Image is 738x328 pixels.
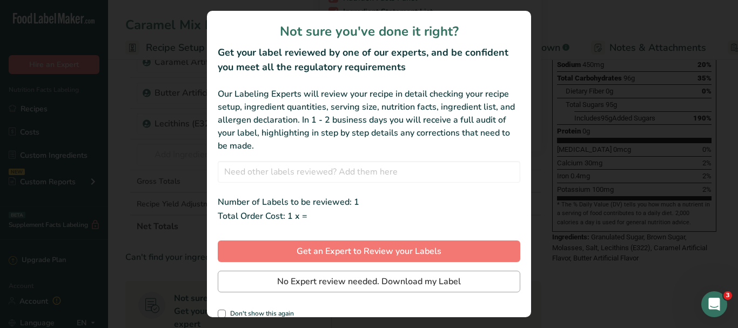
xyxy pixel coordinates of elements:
[218,22,520,41] h1: Not sure you've done it right?
[701,291,727,317] iframe: Intercom live chat
[218,209,520,223] div: Total Order Cost: 1 x =
[723,291,732,300] span: 3
[218,45,520,75] h2: Get your label reviewed by one of our experts, and be confident you meet all the regulatory requi...
[218,161,520,183] input: Need other labels reviewed? Add them here
[218,196,520,209] div: Number of Labels to be reviewed: 1
[297,245,441,258] span: Get an Expert to Review your Labels
[218,240,520,262] button: Get an Expert to Review your Labels
[218,271,520,292] button: No Expert review needed. Download my Label
[277,275,461,288] span: No Expert review needed. Download my Label
[226,310,294,318] span: Don't show this again
[218,88,520,152] div: Our Labeling Experts will review your recipe in detail checking your recipe setup, ingredient qua...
